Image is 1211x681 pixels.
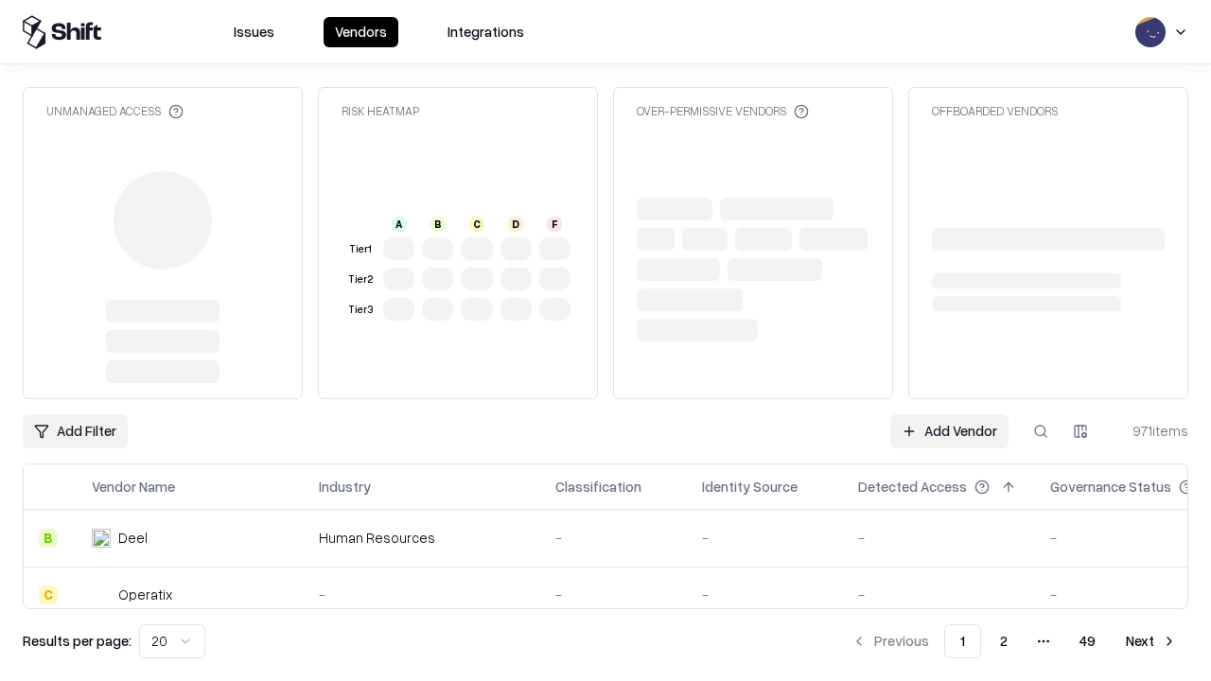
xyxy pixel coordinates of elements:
div: C [39,585,58,604]
div: - [858,585,1020,604]
div: - [319,585,525,604]
div: Governance Status [1050,477,1171,497]
nav: pagination [840,624,1188,658]
div: - [858,528,1020,548]
button: Issues [222,17,286,47]
button: 2 [985,624,1023,658]
button: Add Filter [23,414,128,448]
img: Deel [92,529,111,548]
button: Integrations [436,17,535,47]
p: Results per page: [23,631,132,651]
button: 49 [1064,624,1111,658]
div: C [469,217,484,232]
div: Deel [118,528,148,548]
div: Vendor Name [92,477,175,497]
button: Vendors [324,17,398,47]
div: Classification [555,477,641,497]
button: 1 [944,624,981,658]
div: Operatix [118,585,172,604]
div: Human Resources [319,528,525,548]
div: D [508,217,523,232]
div: - [702,585,828,604]
div: Industry [319,477,371,497]
a: Add Vendor [890,414,1009,448]
div: Offboarded Vendors [932,103,1058,119]
img: Operatix [92,585,111,604]
div: Identity Source [702,477,798,497]
div: - [555,528,672,548]
div: Over-Permissive Vendors [637,103,809,119]
div: 971 items [1113,421,1188,441]
div: Tier 1 [345,241,376,257]
div: - [555,585,672,604]
div: Detected Access [858,477,967,497]
div: F [547,217,562,232]
div: Tier 3 [345,302,376,318]
div: B [430,217,446,232]
div: - [702,528,828,548]
div: B [39,529,58,548]
div: Tier 2 [345,271,376,288]
div: Risk Heatmap [342,103,419,119]
button: Next [1114,624,1188,658]
div: A [392,217,407,232]
div: Unmanaged Access [46,103,184,119]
